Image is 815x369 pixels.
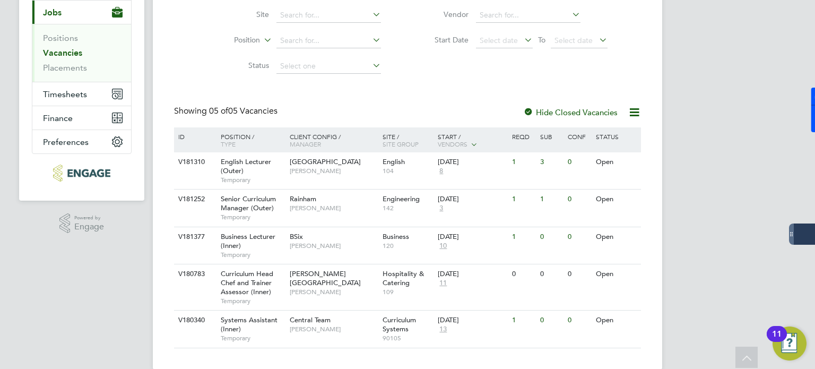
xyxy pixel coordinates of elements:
[32,106,131,130] button: Finance
[290,157,361,166] span: [GEOGRAPHIC_DATA]
[537,227,565,247] div: 0
[290,232,303,241] span: BSix
[438,242,448,251] span: 10
[476,8,580,23] input: Search for...
[407,10,469,19] label: Vendor
[438,325,448,334] span: 13
[43,7,62,18] span: Jobs
[176,227,213,247] div: V181377
[59,213,105,234] a: Powered byEngage
[221,251,284,259] span: Temporary
[43,137,89,147] span: Preferences
[174,106,280,117] div: Showing
[221,213,284,221] span: Temporary
[537,127,565,145] div: Sub
[221,176,284,184] span: Temporary
[565,264,593,284] div: 0
[537,190,565,209] div: 1
[221,140,236,148] span: Type
[509,227,537,247] div: 1
[176,264,213,284] div: V180783
[509,190,537,209] div: 1
[276,59,381,74] input: Select one
[509,152,537,172] div: 1
[221,269,273,296] span: Curriculum Head Chef and Trainer Assessor (Inner)
[593,127,639,145] div: Status
[565,190,593,209] div: 0
[383,334,433,342] span: 90105
[176,127,213,145] div: ID
[290,140,321,148] span: Manager
[537,311,565,330] div: 0
[221,157,271,175] span: English Lecturer (Outer)
[480,36,518,45] span: Select date
[509,311,537,330] div: 1
[438,316,507,325] div: [DATE]
[383,242,433,250] span: 120
[435,127,509,154] div: Start /
[593,152,639,172] div: Open
[32,24,131,82] div: Jobs
[213,127,287,153] div: Position /
[221,232,275,250] span: Business Lecturer (Inner)
[773,327,807,361] button: Open Resource Center, 11 new notifications
[565,227,593,247] div: 0
[43,113,73,123] span: Finance
[276,8,381,23] input: Search for...
[537,264,565,284] div: 0
[509,264,537,284] div: 0
[208,10,269,19] label: Site
[221,334,284,342] span: Temporary
[290,315,331,324] span: Central Team
[554,36,593,45] span: Select date
[74,213,104,222] span: Powered by
[290,242,377,250] span: [PERSON_NAME]
[537,152,565,172] div: 3
[383,157,405,166] span: English
[438,270,507,279] div: [DATE]
[176,152,213,172] div: V181310
[438,167,445,176] span: 8
[593,190,639,209] div: Open
[383,315,416,333] span: Curriculum Systems
[32,1,131,24] button: Jobs
[383,288,433,296] span: 109
[176,311,213,330] div: V180340
[290,288,377,296] span: [PERSON_NAME]
[43,89,87,99] span: Timesheets
[383,204,433,212] span: 142
[53,165,110,182] img: dovetailslate-logo-retina.png
[209,106,228,116] span: 05 of
[32,130,131,153] button: Preferences
[407,35,469,45] label: Start Date
[383,167,433,175] span: 104
[221,194,276,212] span: Senior Curriculum Manager (Outer)
[565,311,593,330] div: 0
[32,165,132,182] a: Go to home page
[43,48,82,58] a: Vacancies
[383,140,419,148] span: Site Group
[772,334,782,348] div: 11
[290,269,361,287] span: [PERSON_NAME][GEOGRAPHIC_DATA]
[438,195,507,204] div: [DATE]
[221,315,278,333] span: Systems Assistant (Inner)
[593,227,639,247] div: Open
[199,35,260,46] label: Position
[221,297,284,305] span: Temporary
[43,63,87,73] a: Placements
[176,190,213,209] div: V181252
[523,107,618,117] label: Hide Closed Vacancies
[287,127,380,153] div: Client Config /
[565,127,593,145] div: Conf
[276,33,381,48] input: Search for...
[565,152,593,172] div: 0
[438,158,507,167] div: [DATE]
[593,264,639,284] div: Open
[383,269,424,287] span: Hospitality & Catering
[535,33,549,47] span: To
[438,279,448,288] span: 11
[438,140,467,148] span: Vendors
[208,61,269,70] label: Status
[509,127,537,145] div: Reqd
[290,194,316,203] span: Rainham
